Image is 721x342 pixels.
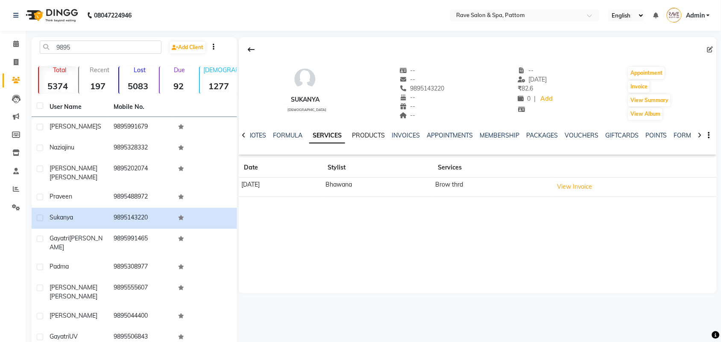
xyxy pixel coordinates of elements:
th: Mobile No. [108,97,173,117]
td: 9895044400 [108,306,173,327]
span: S [97,123,101,130]
p: Lost [123,66,157,74]
span: UV [69,333,78,340]
strong: 92 [160,81,197,91]
span: Nazia [50,143,65,151]
a: Add [539,93,554,105]
td: 9895328332 [108,138,173,159]
a: VOUCHERS [565,132,598,139]
span: -- [399,67,416,74]
span: [PERSON_NAME] [50,312,97,319]
button: View Invoice [554,180,596,193]
span: | [534,94,536,103]
span: [PERSON_NAME] [50,164,97,172]
a: SERVICES [309,128,345,143]
img: logo [22,3,80,27]
strong: 1277 [200,81,237,91]
span: -- [399,76,416,83]
span: jinu [65,143,74,151]
td: 9895143220 [108,208,173,229]
a: INVOICES [392,132,420,139]
img: avatar [292,66,318,92]
span: Admin [686,11,705,20]
span: -- [399,111,416,119]
th: Services [433,158,551,178]
p: [DEMOGRAPHIC_DATA] [203,66,237,74]
th: User Name [44,97,108,117]
a: POINTS [645,132,667,139]
td: Brow thrd [433,178,551,197]
th: Date [239,158,322,178]
input: Search by Name/Mobile/Email/Code [40,41,161,54]
span: -- [518,67,534,74]
span: 9895143220 [399,85,445,92]
a: NOTES [247,132,266,139]
td: 9895991465 [108,229,173,257]
td: 9895488972 [108,187,173,208]
span: 0 [518,95,530,102]
span: [PERSON_NAME] [50,234,103,251]
button: Invoice [628,81,650,93]
div: Back to Client [242,41,260,58]
span: ₹ [518,85,522,92]
span: Gayatri [50,234,69,242]
a: PACKAGES [526,132,558,139]
td: 9895991679 [108,117,173,138]
a: Add Client [170,41,205,53]
a: FORMS [674,132,695,139]
td: 9895308977 [108,257,173,278]
span: [DEMOGRAPHIC_DATA] [287,108,326,112]
a: FORMULA [273,132,302,139]
strong: 5374 [39,81,76,91]
span: 82.6 [518,85,533,92]
span: Gayatri [50,333,69,340]
a: APPOINTMENTS [427,132,473,139]
span: [PERSON_NAME] [50,173,97,181]
span: Sukanya [50,213,73,221]
span: [DATE] [518,76,547,83]
div: Sukanya [284,95,326,104]
img: Admin [667,8,682,23]
th: Stylist [323,158,433,178]
strong: 197 [79,81,117,91]
span: -- [399,94,416,101]
a: PRODUCTS [352,132,385,139]
button: View Summary [628,94,671,106]
a: GIFTCARDS [605,132,639,139]
td: 9895202074 [108,159,173,187]
span: [PERSON_NAME] [50,123,97,130]
button: Appointment [628,67,665,79]
td: [DATE] [239,178,322,197]
span: -- [399,102,416,110]
span: [PERSON_NAME] [50,284,97,291]
p: Total [42,66,76,74]
span: Praveen [50,193,72,200]
strong: 5083 [119,81,157,91]
b: 08047224946 [94,3,132,27]
p: Due [161,66,197,74]
td: Bhawana [323,178,433,197]
span: [PERSON_NAME] [50,292,97,300]
button: View Album [628,108,662,120]
span: Padma [50,263,69,270]
p: Recent [82,66,117,74]
a: MEMBERSHIP [480,132,519,139]
td: 9895555607 [108,278,173,306]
